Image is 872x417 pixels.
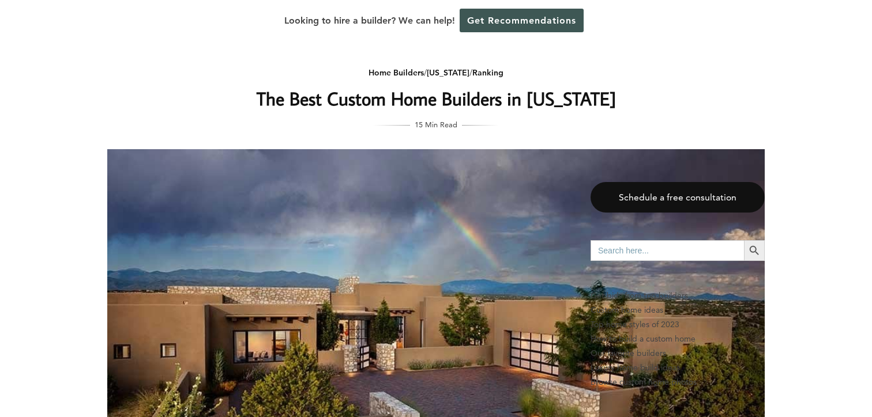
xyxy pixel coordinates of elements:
h1: The Best Custom Home Builders in [US_STATE] [206,85,666,112]
span: 15 Min Read [415,118,457,131]
a: [US_STATE] [427,67,469,78]
div: / / [206,66,666,80]
a: Get Recommendations [460,9,584,32]
a: Ranking [472,67,503,78]
a: Home Builders [369,67,424,78]
iframe: Drift Widget Chat Controller [814,359,858,403]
